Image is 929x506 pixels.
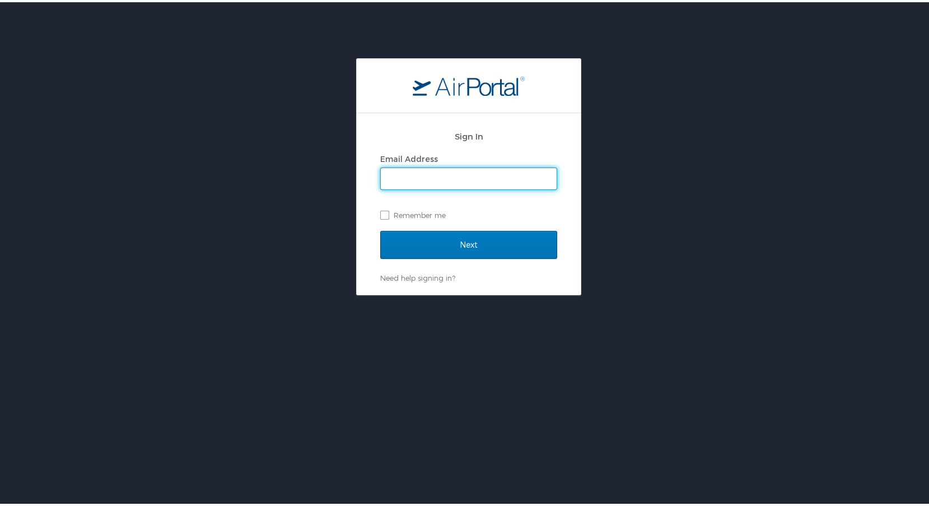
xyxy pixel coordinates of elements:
label: Remember me [380,205,557,221]
input: Next [380,229,557,257]
label: Email Address [380,152,438,161]
img: logo [413,73,525,94]
h2: Sign In [380,128,557,141]
a: Need help signing in? [380,271,455,280]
